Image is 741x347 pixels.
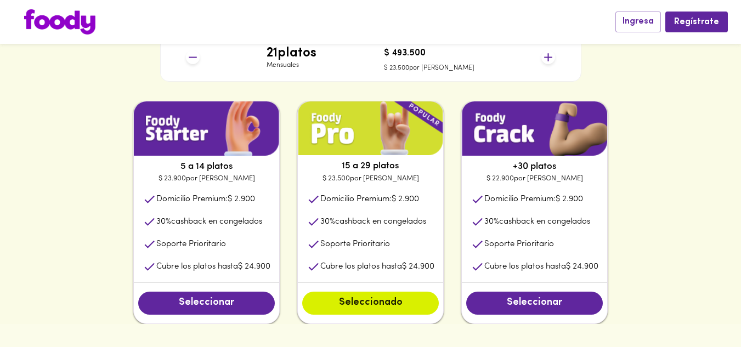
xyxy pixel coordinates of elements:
span: Seleccionado [313,297,428,309]
span: Ingresa [623,16,654,27]
button: Seleccionar [138,292,275,315]
span: 30 % [156,218,171,226]
p: Mensuales [267,61,316,70]
span: Regístrate [674,17,719,27]
button: Seleccionar [466,292,603,315]
p: 5 a 14 platos [134,160,279,173]
h4: $ 493.500 [384,49,474,59]
p: Domicilio Premium: [484,194,583,205]
p: Soporte Prioritario [156,238,226,250]
img: logo.png [24,9,95,35]
button: Regístrate [665,12,728,32]
iframe: Messagebird Livechat Widget [677,283,730,336]
h4: 21 platos [267,46,316,60]
p: +30 platos [462,160,607,173]
p: 15 a 29 platos [298,160,443,173]
p: Cubre los platos hasta $ 24.900 [156,261,270,272]
button: Ingresa [615,12,661,32]
button: Seleccionado [302,292,439,315]
p: Soporte Prioritario [320,238,390,250]
span: $ 2.900 [556,195,583,203]
p: Domicilio Premium: [156,194,255,205]
span: 30 % [484,218,499,226]
span: $ 2.900 [392,195,419,203]
p: $ 22.900 por [PERSON_NAME] [462,173,607,184]
p: Cubre los platos hasta $ 24.900 [484,261,598,272]
p: Cubre los platos hasta $ 24.900 [320,261,434,272]
p: cashback en congelados [156,216,262,227]
p: $ 23.500 por [PERSON_NAME] [298,173,443,184]
p: $ 23.500 por [PERSON_NAME] [384,64,474,73]
span: 30 % [320,218,335,226]
p: cashback en congelados [320,216,426,227]
img: plan1 [298,101,443,156]
span: Seleccionar [477,297,592,309]
img: plan1 [134,101,279,156]
p: Soporte Prioritario [484,238,554,250]
p: $ 23.900 por [PERSON_NAME] [134,173,279,184]
span: $ 2.900 [228,195,255,203]
p: cashback en congelados [484,216,590,227]
span: Seleccionar [149,297,264,309]
p: Domicilio Premium: [320,194,419,205]
img: plan1 [462,101,607,156]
